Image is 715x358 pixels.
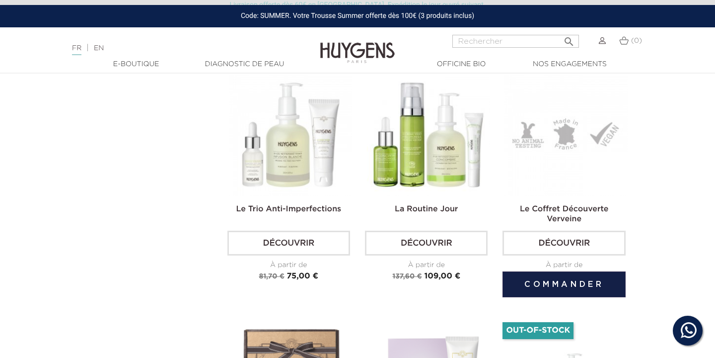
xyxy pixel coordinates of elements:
span: (0) [631,37,642,44]
input: Rechercher [452,35,579,48]
div: | [67,42,290,54]
li: Out-of-Stock [502,322,573,339]
i:  [563,33,575,45]
div: À partir de [227,260,350,270]
a: FR [72,45,81,55]
img: La Routine Matin [367,73,490,196]
div: À partir de [365,260,488,270]
a: E-Boutique [86,59,186,70]
span: 137,60 € [392,273,422,280]
button: Commander [502,271,625,297]
a: Nos engagements [520,59,619,70]
button:  [560,32,578,45]
div: À partir de [502,260,625,270]
a: Découvrir [502,231,625,256]
a: Découvrir [365,231,488,256]
a: Le Trio Anti-Imperfections [236,205,341,213]
a: Diagnostic de peau [195,59,294,70]
a: EN [94,45,104,52]
span: 109,00 € [424,272,460,280]
span: 75,00 € [287,272,319,280]
a: La Routine Jour [395,205,458,213]
a: Découvrir [227,231,350,256]
a: Officine Bio [412,59,511,70]
span: 81,70 € [259,273,284,280]
img: Huygens [320,26,395,65]
img: Le Trio Anti-Imperfections [229,73,352,196]
a: Le Coffret Découverte Verveine [520,205,609,223]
